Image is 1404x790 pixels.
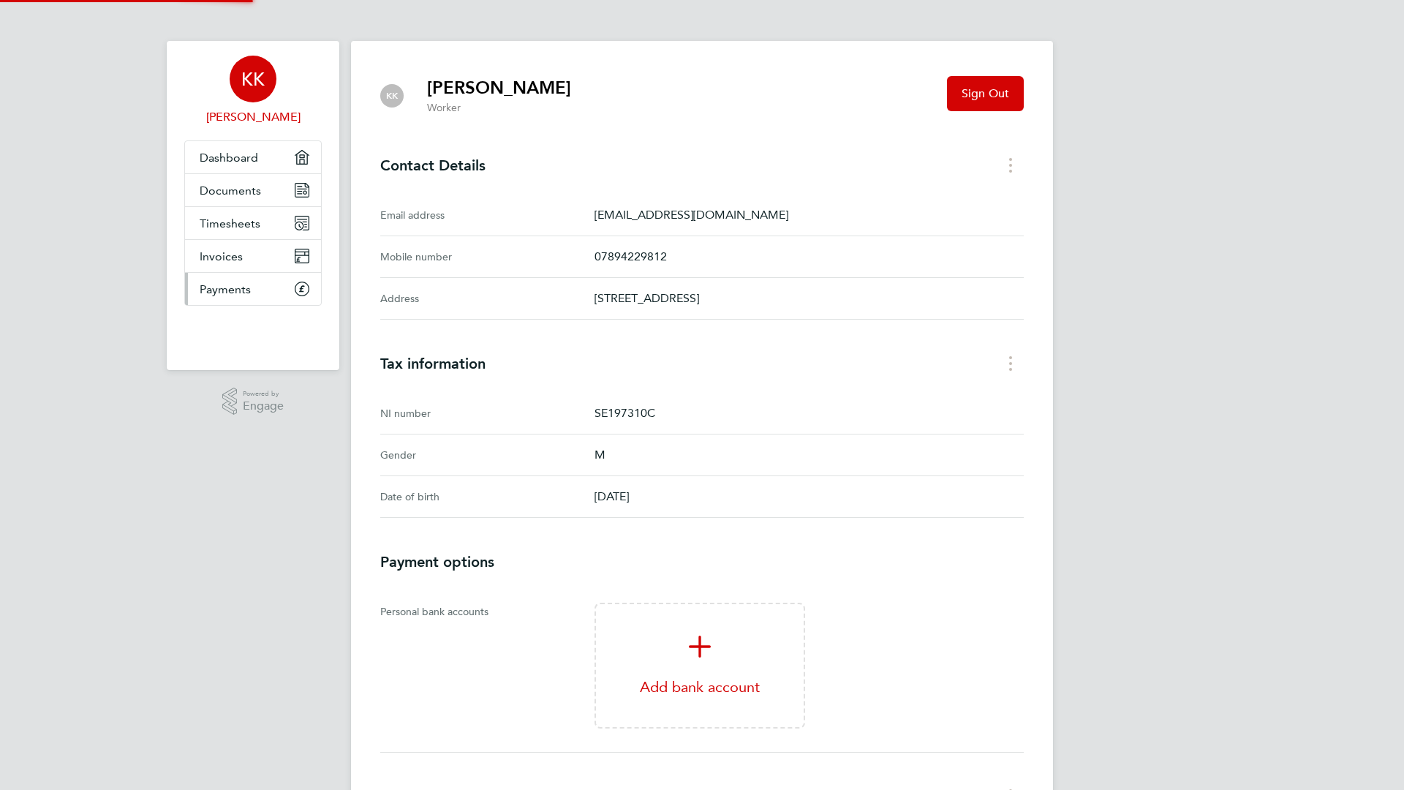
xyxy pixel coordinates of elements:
[595,603,805,729] a: 'Add bank account'
[200,184,261,197] span: Documents
[380,603,595,740] div: Personal bank accounts
[184,320,322,344] a: Go to home page
[380,157,1024,174] h3: Contact Details
[997,154,1024,176] button: Contact Details menu
[595,248,1024,266] p: 07894229812
[380,405,595,422] div: NI number
[596,678,804,696] p: Add bank account
[184,56,322,126] a: KK[PERSON_NAME]
[185,320,322,344] img: fastbook-logo-retina.png
[595,290,1024,307] p: [STREET_ADDRESS]
[243,388,284,400] span: Powered by
[380,553,1024,571] h3: Payment options
[427,101,571,116] p: Worker
[222,388,284,415] a: Powered byEngage
[380,290,595,307] div: Address
[595,446,1024,464] p: M
[185,273,321,305] a: Payments
[185,207,321,239] a: Timesheets
[595,206,1024,224] p: [EMAIL_ADDRESS][DOMAIN_NAME]
[380,84,404,108] div: Kazim Kaya
[595,488,1024,505] p: [DATE]
[185,141,321,173] a: Dashboard
[184,108,322,126] span: Kazim Kaya
[380,488,595,505] div: Date of birth
[380,248,595,266] div: Mobile number
[380,206,595,224] div: Email address
[962,86,1009,101] span: Sign Out
[200,249,243,263] span: Invoices
[386,91,398,101] span: KK
[595,405,1024,422] p: SE197310C
[200,282,251,296] span: Payments
[380,446,595,464] div: Gender
[185,174,321,206] a: Documents
[200,151,258,165] span: Dashboard
[997,352,1024,375] button: Tax information menu
[427,76,571,99] h2: [PERSON_NAME]
[167,41,339,370] nav: Main navigation
[200,217,260,230] span: Timesheets
[947,76,1024,111] button: Sign Out
[380,355,1024,372] h3: Tax information
[241,69,265,89] span: KK
[243,400,284,413] span: Engage
[185,240,321,272] a: Invoices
